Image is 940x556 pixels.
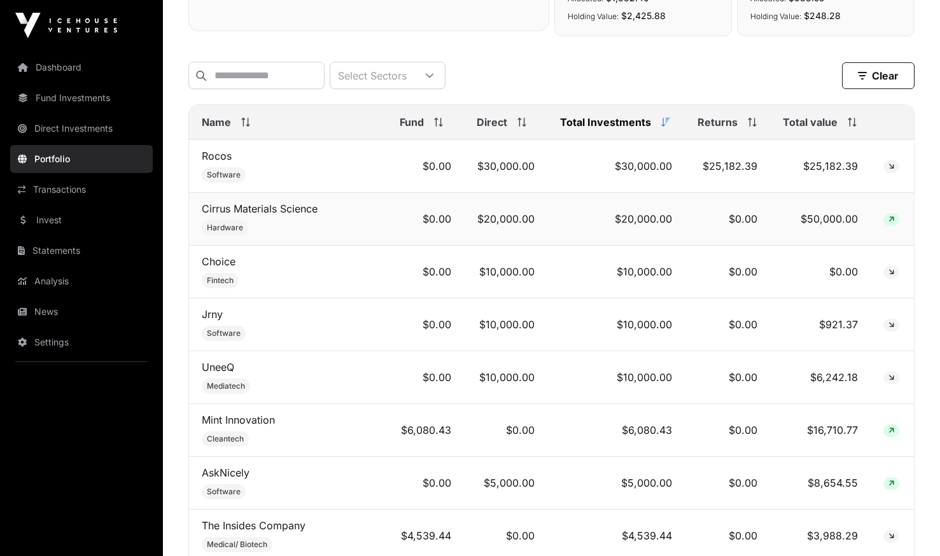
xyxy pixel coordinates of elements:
a: AskNicely [202,466,249,479]
span: Fund [400,115,424,130]
td: $10,000.00 [464,351,548,404]
a: UneeQ [202,361,234,373]
span: Returns [698,115,738,130]
td: $0.00 [387,140,464,193]
td: $0.00 [685,351,771,404]
td: $6,080.43 [547,404,684,457]
span: Software [207,328,241,338]
td: $0.00 [387,246,464,298]
a: Direct Investments [10,115,153,142]
td: $0.00 [685,193,771,246]
td: $30,000.00 [464,140,548,193]
td: $25,182.39 [770,140,871,193]
td: $0.00 [685,457,771,510]
td: $10,000.00 [464,246,548,298]
a: Statements [10,237,153,265]
td: $0.00 [770,246,871,298]
td: $0.00 [387,351,464,404]
div: Select Sectors [330,62,414,88]
a: Rocos [202,149,232,162]
td: $6,242.18 [770,351,871,404]
a: The Insides Company [202,519,305,532]
span: Hardware [207,223,243,233]
span: Software [207,170,241,180]
span: Holding Value: [750,11,801,21]
a: Analysis [10,267,153,295]
td: $6,080.43 [387,404,464,457]
td: $16,710.77 [770,404,871,457]
span: Name [202,115,231,130]
span: Direct [477,115,507,130]
span: Holding Value: [568,11,619,21]
td: $20,000.00 [464,193,548,246]
td: $10,000.00 [547,246,684,298]
span: Total Investments [560,115,651,130]
span: Medical/ Biotech [207,539,267,550]
span: $2,425.88 [621,10,666,21]
td: $50,000.00 [770,193,871,246]
td: $0.00 [387,298,464,351]
td: $5,000.00 [464,457,548,510]
iframe: Chat Widget [876,495,940,556]
td: $10,000.00 [547,351,684,404]
td: $5,000.00 [547,457,684,510]
td: $0.00 [685,246,771,298]
img: Icehouse Ventures Logo [15,13,117,38]
td: $921.37 [770,298,871,351]
td: $8,654.55 [770,457,871,510]
button: Clear [842,62,915,89]
a: Transactions [10,176,153,204]
span: Fintech [207,275,234,286]
td: $10,000.00 [547,298,684,351]
a: Fund Investments [10,84,153,112]
span: Cleantech [207,434,244,444]
td: $0.00 [387,193,464,246]
td: $25,182.39 [685,140,771,193]
a: Invest [10,206,153,234]
a: Choice [202,255,235,268]
a: Mint Innovation [202,414,275,426]
td: $0.00 [464,404,548,457]
span: Software [207,487,241,497]
a: Cirrus Materials Science [202,202,318,215]
a: Jrny [202,308,223,321]
td: $30,000.00 [547,140,684,193]
a: Settings [10,328,153,356]
td: $20,000.00 [547,193,684,246]
td: $0.00 [685,298,771,351]
span: $248.28 [804,10,841,21]
a: News [10,298,153,326]
a: Portfolio [10,145,153,173]
span: Mediatech [207,381,245,391]
a: Dashboard [10,53,153,81]
span: Total value [783,115,838,130]
td: $10,000.00 [464,298,548,351]
td: $0.00 [387,457,464,510]
td: $0.00 [685,404,771,457]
